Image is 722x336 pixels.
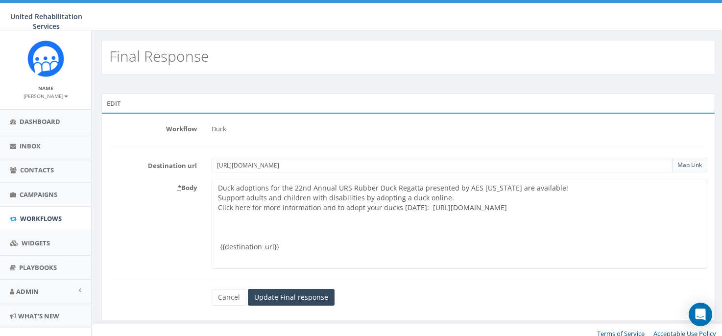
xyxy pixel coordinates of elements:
[20,190,57,199] span: Campaigns
[20,117,60,126] span: Dashboard
[16,287,39,296] span: Admin
[102,121,204,134] label: Workflow
[24,93,68,99] small: [PERSON_NAME]
[102,158,204,170] label: Destination url
[22,239,50,247] span: Widgets
[10,12,82,31] span: United Rehabilitation Services
[20,214,62,223] span: Workflows
[20,142,41,150] span: Inbox
[102,180,204,192] label: Body
[248,289,335,306] input: Update Final response
[178,183,181,192] abbr: required
[212,121,708,138] div: Duck
[212,289,246,306] a: Cancel
[19,263,57,272] span: Playbooks
[18,312,59,320] span: What's New
[689,303,712,326] div: Open Intercom Messenger
[38,85,53,92] small: Name
[212,180,708,269] textarea: Duck adoptions for the 22nd Annual URS Rubber Duck Regatta presented by AES [US_STATE] are availa...
[101,94,715,113] div: Edit
[24,91,68,100] a: [PERSON_NAME]
[677,161,702,169] a: Map Link
[27,40,64,77] img: Rally_Corp_Icon_1.png
[109,48,209,64] h2: Final Response
[20,166,54,174] span: Contacts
